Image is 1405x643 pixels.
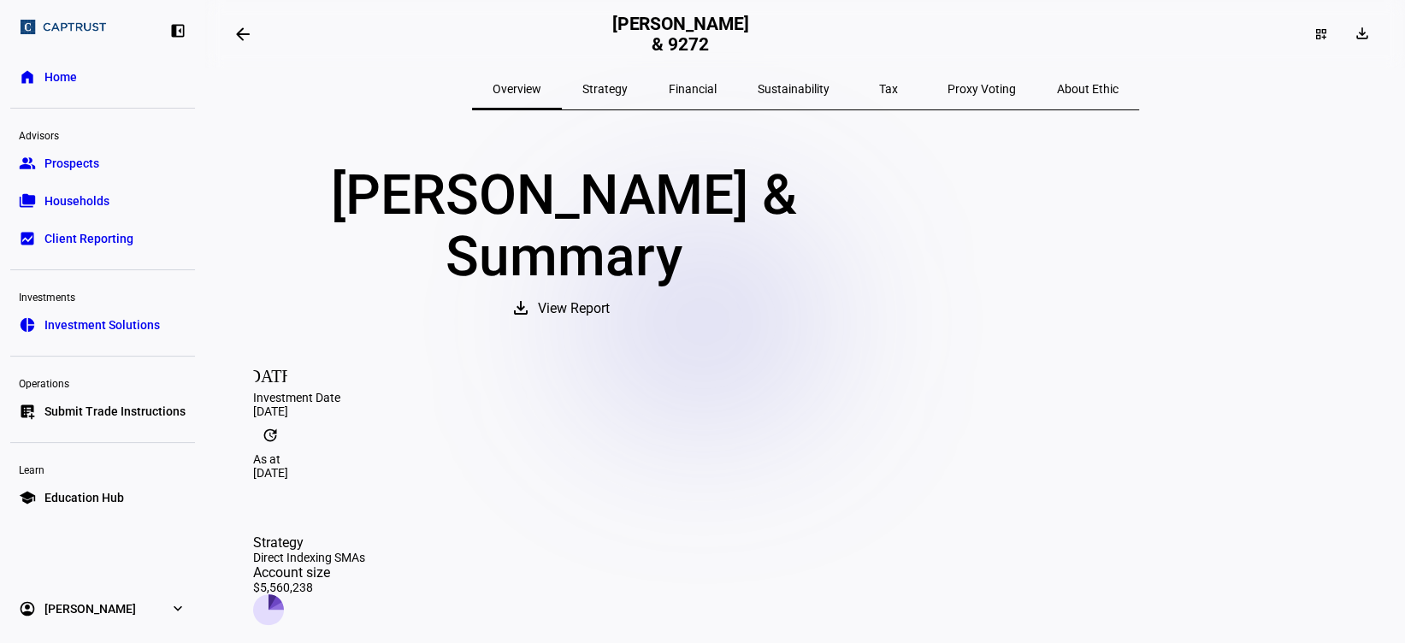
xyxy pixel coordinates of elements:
[10,221,195,256] a: bid_landscapeClient Reporting
[44,403,186,420] span: Submit Trade Instructions
[1353,25,1370,42] mat-icon: download
[253,418,287,452] mat-icon: update
[10,308,195,342] a: pie_chartInvestment Solutions
[44,316,160,333] span: Investment Solutions
[226,165,901,288] div: [PERSON_NAME] & Summary
[253,581,365,594] div: $5,560,238
[19,489,36,506] eth-mat-symbol: school
[10,60,195,94] a: homeHome
[253,357,287,391] mat-icon: [DATE]
[44,155,99,172] span: Prospects
[253,452,1357,466] div: As at
[493,83,541,95] span: Overview
[19,68,36,86] eth-mat-symbol: home
[1314,27,1328,41] mat-icon: dashboard_customize
[10,146,195,180] a: groupProspects
[44,600,136,617] span: [PERSON_NAME]
[19,230,36,247] eth-mat-symbol: bid_landscape
[233,24,253,44] mat-icon: arrow_backwards
[612,14,749,55] h2: [PERSON_NAME] & 9272
[169,22,186,39] eth-mat-symbol: left_panel_close
[19,316,36,333] eth-mat-symbol: pie_chart
[511,298,531,318] mat-icon: download
[44,192,109,209] span: Households
[169,600,186,617] eth-mat-symbol: expand_more
[879,83,898,95] span: Tax
[669,83,717,95] span: Financial
[493,288,634,329] button: View Report
[1057,83,1119,95] span: About Ethic
[19,155,36,172] eth-mat-symbol: group
[538,288,610,329] span: View Report
[253,534,365,551] div: Strategy
[44,230,133,247] span: Client Reporting
[253,466,1357,480] div: [DATE]
[44,489,124,506] span: Education Hub
[758,83,829,95] span: Sustainability
[19,192,36,209] eth-mat-symbol: folder_copy
[253,404,1357,418] div: [DATE]
[253,391,1357,404] div: Investment Date
[19,403,36,420] eth-mat-symbol: list_alt_add
[947,83,1016,95] span: Proxy Voting
[582,83,628,95] span: Strategy
[253,564,365,581] div: Account size
[253,551,365,564] div: Direct Indexing SMAs
[10,457,195,481] div: Learn
[19,600,36,617] eth-mat-symbol: account_circle
[44,68,77,86] span: Home
[10,184,195,218] a: folder_copyHouseholds
[10,284,195,308] div: Investments
[10,122,195,146] div: Advisors
[10,370,195,394] div: Operations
